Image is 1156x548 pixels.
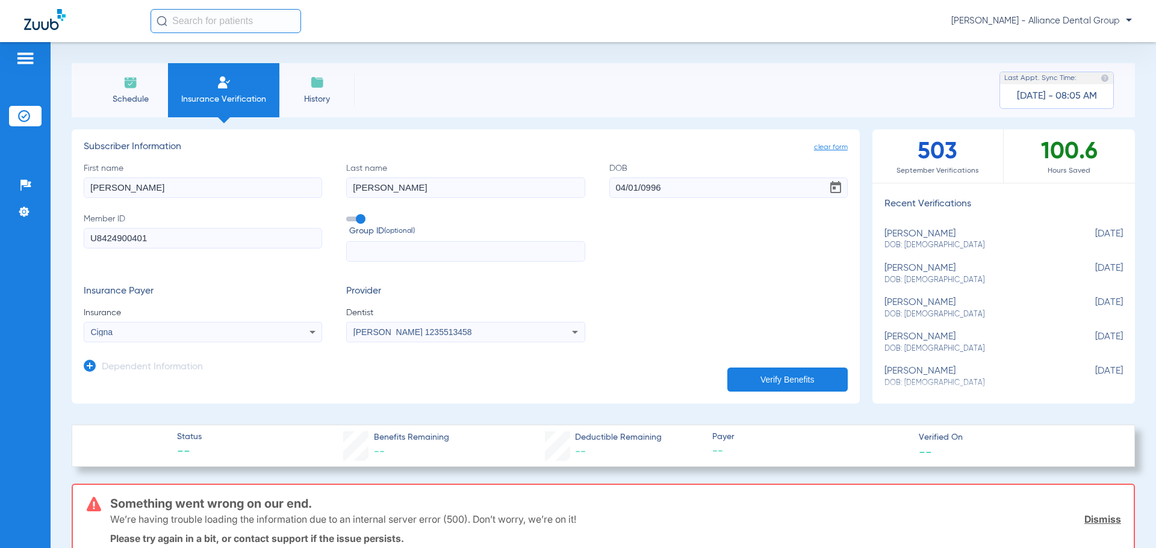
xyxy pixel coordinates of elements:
span: [DATE] [1063,331,1123,354]
span: DOB: [DEMOGRAPHIC_DATA] [884,275,1063,286]
h3: Subscriber Information [84,141,848,153]
input: Last name [346,177,585,198]
img: Search Icon [157,16,167,26]
span: DOB: [DEMOGRAPHIC_DATA] [884,240,1063,251]
button: Open calendar [824,176,848,200]
span: -- [712,444,909,459]
button: Verify Benefits [727,368,848,392]
input: Search for patients [151,9,301,33]
div: 503 [872,129,1004,183]
label: DOB [609,162,848,198]
span: Benefits Remaining [374,431,449,444]
a: Dismiss [1084,513,1121,525]
img: Schedule [123,75,138,90]
span: Insurance Verification [177,93,270,105]
span: Verified On [919,431,1115,444]
span: [DATE] [1063,366,1123,388]
span: -- [575,446,586,457]
h3: Recent Verifications [872,199,1135,211]
img: Zuub Logo [24,9,66,30]
span: -- [374,446,385,457]
small: (optional) [384,225,415,238]
span: [DATE] [1063,263,1123,285]
span: September Verifications [872,165,1003,177]
span: Group ID [349,225,585,238]
img: last sync help info [1101,74,1109,82]
span: clear form [814,141,848,153]
span: DOB: [DEMOGRAPHIC_DATA] [884,378,1063,389]
input: Member ID [84,228,322,248]
span: -- [919,445,932,458]
label: Member ID [84,213,322,262]
img: Manual Insurance Verification [217,75,231,90]
div: [PERSON_NAME] [884,229,1063,251]
input: First name [84,177,322,198]
div: [PERSON_NAME] [884,331,1063,354]
label: Last name [346,162,585,198]
span: Hours Saved [1004,165,1135,177]
input: DOBOpen calendar [609,177,848,198]
p: We’re having trouble loading the information due to an internal server error (500). Don’t worry, ... [110,513,576,525]
span: [DATE] - 08:05 AM [1017,90,1097,102]
p: Please try again in a bit, or contact support if the issue persists. [110,532,1121,544]
img: History [310,75,325,90]
div: [PERSON_NAME] [884,263,1063,285]
img: error-icon [87,497,101,511]
span: -- [177,444,202,461]
div: 100.6 [1004,129,1135,183]
span: Deductible Remaining [575,431,662,444]
span: [PERSON_NAME] 1235513458 [353,327,472,337]
img: hamburger-icon [16,51,35,66]
div: [PERSON_NAME] [884,366,1063,388]
span: Schedule [102,93,159,105]
span: DOB: [DEMOGRAPHIC_DATA] [884,343,1063,354]
span: [DATE] [1063,297,1123,319]
span: Insurance [84,307,322,319]
span: History [288,93,346,105]
h3: Something went wrong on our end. [110,497,1121,510]
label: First name [84,162,322,198]
div: [PERSON_NAME] [884,297,1063,319]
span: Dentist [346,307,585,319]
h3: Provider [346,286,585,298]
span: DOB: [DEMOGRAPHIC_DATA] [884,309,1063,320]
span: Status [177,431,202,443]
span: [DATE] [1063,229,1123,251]
h3: Dependent Information [102,362,203,374]
h3: Insurance Payer [84,286,322,298]
span: [PERSON_NAME] - Alliance Dental Group [951,15,1132,27]
span: Cigna [91,327,113,337]
span: Last Appt. Sync Time: [1004,72,1077,84]
span: Payer [712,431,909,443]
